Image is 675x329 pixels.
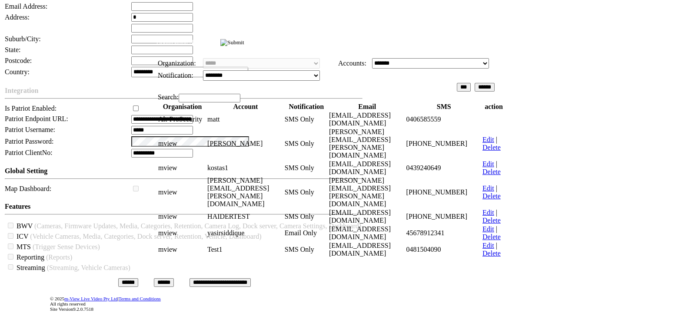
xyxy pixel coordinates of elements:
td: 0439240649 [406,160,482,176]
td: yasirsiddique [207,225,284,241]
input: Submit [220,39,244,46]
th: Notification: activate to sort column ascending [284,102,329,111]
span: | [496,136,497,143]
td: [EMAIL_ADDRESS][DOMAIN_NAME] [329,160,406,176]
td: SMS Only [284,111,329,128]
td: [PHONE_NUMBER] [406,208,482,225]
a: Delete [482,250,501,257]
td: [PHONE_NUMBER] [406,128,482,160]
td: [PERSON_NAME][EMAIL_ADDRESS][PERSON_NAME][DOMAIN_NAME] [329,176,406,208]
th: Email: activate to sort column ascending [329,102,406,111]
a: Delete [482,192,501,200]
td: mview [158,160,207,176]
td: SMS Only [284,241,329,258]
span: | [496,242,497,249]
th: Organisation: activate to sort column descending [158,102,207,111]
span: Notification: [158,72,193,79]
td: Test1 [207,241,284,258]
span: Organization: [158,59,196,67]
a: Delete [482,217,501,224]
td: [EMAIL_ADDRESS][DOMAIN_NAME] [329,241,406,258]
td: mview [158,176,207,208]
td: [PERSON_NAME][EMAIL_ADDRESS][PERSON_NAME][DOMAIN_NAME] [207,176,284,208]
span: Accounts: [338,59,366,67]
td: [EMAIL_ADDRESS][DOMAIN_NAME] [329,225,406,241]
td: SMS Only [284,160,329,176]
a: Edit [482,184,494,192]
label: Search: [158,93,240,101]
span: | [496,160,497,168]
td: 45678912341 [406,225,482,241]
td: 0481504090 [406,241,482,258]
th: action: activate to sort column ascending [482,102,505,111]
td: matt [207,111,284,128]
td: mview [158,241,207,258]
a: Edit [482,242,494,249]
a: Delete [482,144,501,151]
td: 0406585559 [406,111,482,128]
td: mview [158,208,207,225]
td: mview [158,128,207,160]
th: Account: activate to sort column ascending [207,102,284,111]
td: kostas1 [207,160,284,176]
td: [EMAIL_ADDRESS][DOMAIN_NAME] [329,208,406,225]
a: Delete [482,233,501,240]
a: Edit [482,209,494,216]
a: Edit [482,225,494,233]
span: Organisation Notification [156,39,219,46]
span: | [496,184,497,192]
td: mview [158,225,207,241]
a: Delete [482,168,501,175]
td: Alt-ProSecurity [158,111,207,128]
td: HAIDERTEST [207,208,284,225]
td: Email Only [284,225,329,241]
td: SMS Only [284,128,329,160]
span: | [496,225,497,233]
a: Edit [482,160,494,168]
td: SMS Only [284,208,329,225]
a: Edit [482,136,494,143]
span: | [496,209,497,216]
input: Search: [179,94,240,102]
td: [EMAIL_ADDRESS][DOMAIN_NAME] [329,111,406,128]
td: SMS Only [284,176,329,208]
td: [PERSON_NAME][EMAIL_ADDRESS][PERSON_NAME][DOMAIN_NAME] [329,128,406,160]
td: [PHONE_NUMBER] [406,176,482,208]
th: SMS [406,102,482,111]
td: [PERSON_NAME] [207,128,284,160]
